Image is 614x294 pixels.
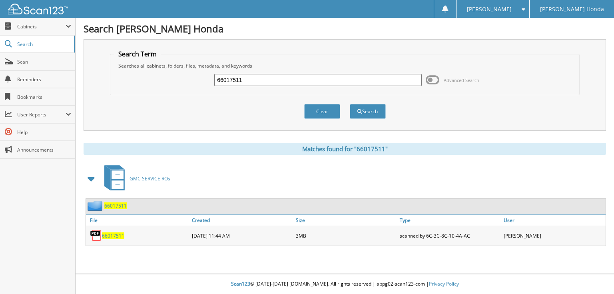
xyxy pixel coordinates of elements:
legend: Search Term [114,50,161,58]
img: folder2.png [88,201,104,211]
div: 3MB [294,228,398,244]
a: User [502,215,606,226]
a: File [86,215,190,226]
span: User Reports [17,111,66,118]
div: Searches all cabinets, folders, files, metadata, and keywords [114,62,575,69]
a: GMC SERVICE ROs [100,163,170,194]
div: Matches found for "66017511" [84,143,606,155]
span: [PERSON_NAME] [467,7,512,12]
a: 66017511 [104,202,127,209]
a: Type [398,215,502,226]
img: scan123-logo-white.svg [8,4,68,14]
a: Created [190,215,294,226]
h1: Search [PERSON_NAME] Honda [84,22,606,35]
span: Bookmarks [17,94,71,100]
span: Cabinets [17,23,66,30]
span: Search [17,41,70,48]
span: Reminders [17,76,71,83]
iframe: Chat Widget [574,256,614,294]
a: Size [294,215,398,226]
span: Help [17,129,71,136]
button: Search [350,104,386,119]
a: 66017511 [102,232,124,239]
span: Advanced Search [444,77,479,83]
span: Scan123 [231,280,250,287]
div: [PERSON_NAME] [502,228,606,244]
span: [PERSON_NAME] Honda [540,7,604,12]
span: Scan [17,58,71,65]
span: GMC SERVICE ROs [130,175,170,182]
div: scanned by 6C-3C-8C-10-4A-AC [398,228,502,244]
img: PDF.png [90,230,102,242]
button: Clear [304,104,340,119]
span: Announcements [17,146,71,153]
div: © [DATE]-[DATE] [DOMAIN_NAME]. All rights reserved | appg02-scan123-com | [76,274,614,294]
div: [DATE] 11:44 AM [190,228,294,244]
a: Privacy Policy [429,280,459,287]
